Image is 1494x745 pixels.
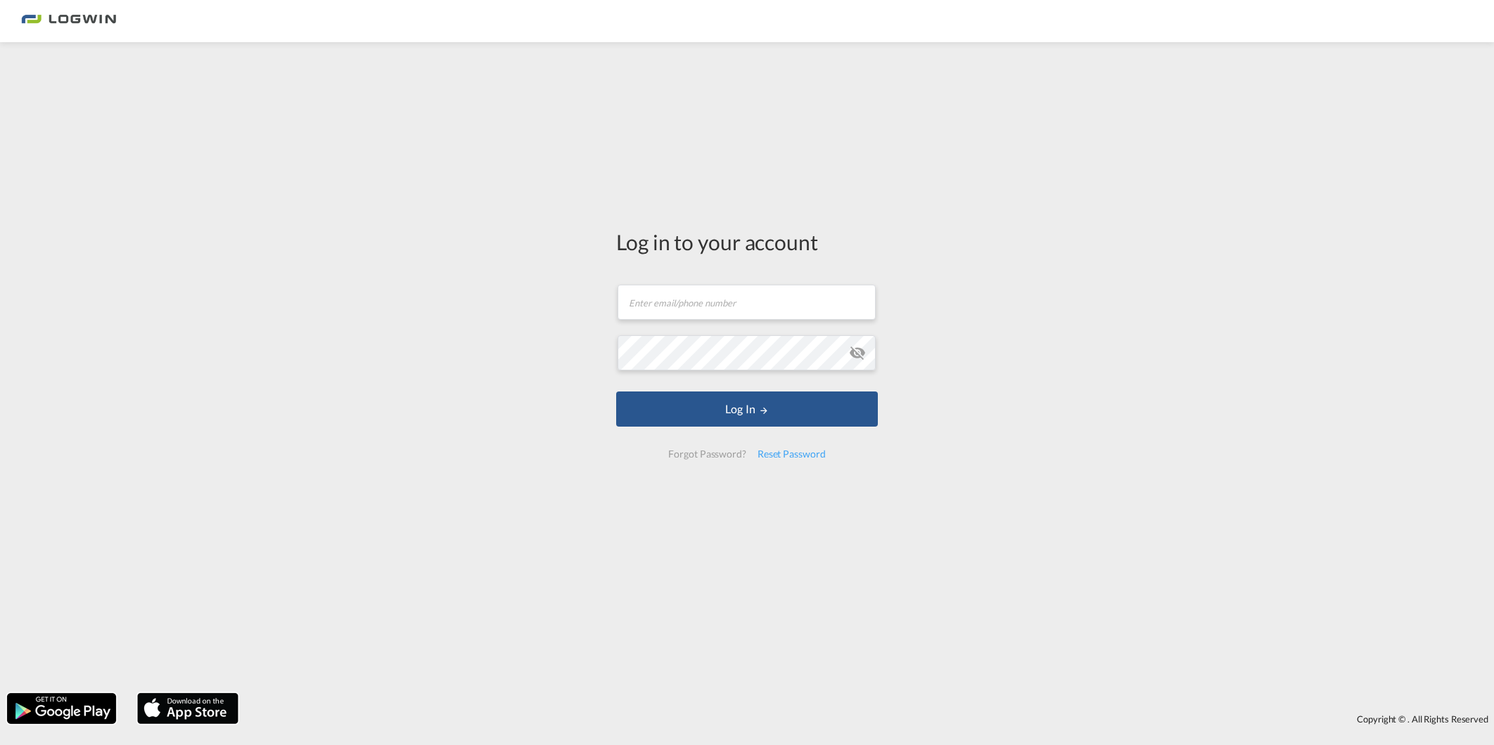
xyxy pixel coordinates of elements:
div: Forgot Password? [663,441,751,467]
div: Log in to your account [616,227,878,257]
div: Copyright © . All Rights Reserved [245,707,1494,731]
img: google.png [6,692,117,725]
img: apple.png [136,692,240,725]
button: LOGIN [616,391,878,427]
div: Reset Password [752,441,831,467]
md-icon: icon-eye-off [849,344,866,361]
input: Enter email/phone number [618,285,876,320]
img: 2761ae10d95411efa20a1f5e0282d2d7.png [21,6,116,37]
